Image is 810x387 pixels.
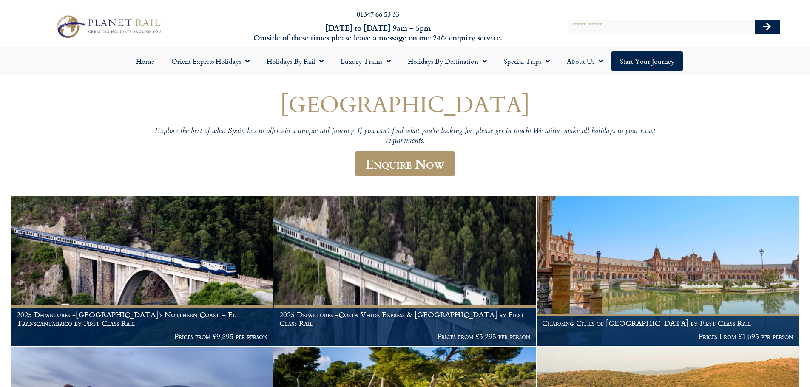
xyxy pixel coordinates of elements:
[355,151,455,176] a: Enquire Now
[150,91,660,116] h1: [GEOGRAPHIC_DATA]
[128,51,163,71] a: Home
[163,51,258,71] a: Orient Express Holidays
[52,13,164,40] img: Planet Rail Train Holidays Logo
[150,127,660,147] p: Explore the best of what Spain has to offer via a unique rail journey. If you can’t find what you...
[542,319,793,328] h1: Charming Cities of [GEOGRAPHIC_DATA] by First Class Rail
[4,51,806,71] nav: Menu
[279,311,530,327] h1: 2025 Departures -Costa Verde Express & [GEOGRAPHIC_DATA] by First Class Rail
[357,9,399,19] a: 01347 66 53 33
[755,20,779,34] button: Search
[537,196,799,346] a: Charming Cities of [GEOGRAPHIC_DATA] by First Class Rail Prices From £1,695 per person
[558,51,611,71] a: About Us
[279,332,530,341] p: Prices from £5,295 per person
[611,51,683,71] a: Start your Journey
[17,332,267,341] p: Prices from £9,895 per person
[332,51,399,71] a: Luxury Trains
[495,51,558,71] a: Special Trips
[542,332,793,341] p: Prices From £1,695 per person
[11,196,273,346] a: 2025 Departures -[GEOGRAPHIC_DATA]’s Northern Coast – El Transcantábrico by First Class Rail Pric...
[218,23,538,43] h6: [DATE] to [DATE] 9am – 5pm Outside of these times please leave a message on our 24/7 enquiry serv...
[17,311,267,327] h1: 2025 Departures -[GEOGRAPHIC_DATA]’s Northern Coast – El Transcantábrico by First Class Rail
[273,196,536,346] a: 2025 Departures -Costa Verde Express & [GEOGRAPHIC_DATA] by First Class Rail Prices from £5,295 p...
[258,51,332,71] a: Holidays by Rail
[399,51,495,71] a: Holidays by Destination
